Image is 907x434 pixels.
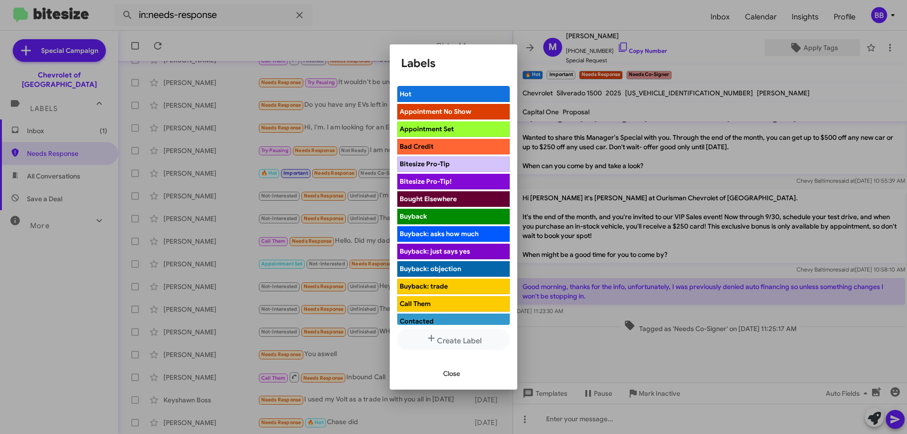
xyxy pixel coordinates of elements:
[400,230,479,238] span: Buyback: asks how much
[400,142,434,151] span: Bad Credit
[400,107,471,116] span: Appointment No Show
[397,329,510,350] button: Create Label
[400,125,454,133] span: Appointment Set
[400,299,431,308] span: Call Them
[400,264,461,273] span: Buyback: objection
[436,365,468,382] button: Close
[400,247,470,255] span: Buyback: just says yes
[400,317,434,325] span: Contacted
[400,282,448,290] span: Buyback: trade
[400,177,452,186] span: Bitesize Pro-Tip!
[400,212,427,221] span: Buyback
[400,160,450,168] span: Bitesize Pro-Tip
[443,365,460,382] span: Close
[400,195,457,203] span: Bought Elsewhere
[401,56,506,71] h1: Labels
[400,90,411,98] span: Hot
